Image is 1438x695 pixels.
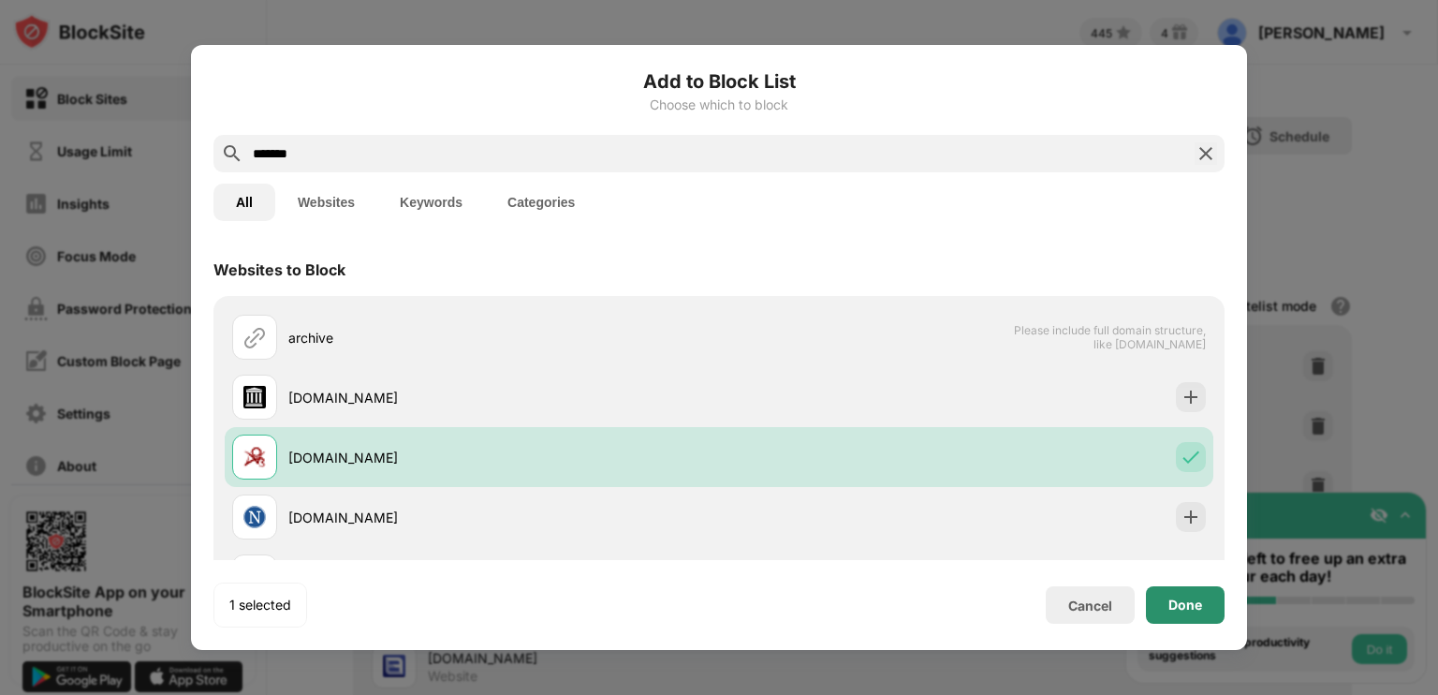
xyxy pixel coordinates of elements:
[1068,598,1112,614] div: Cancel
[213,67,1225,96] h6: Add to Block List
[213,97,1225,112] div: Choose which to block
[1168,598,1202,613] div: Done
[1013,323,1206,351] span: Please include full domain structure, like [DOMAIN_NAME]
[243,386,266,408] img: favicons
[288,508,719,527] div: [DOMAIN_NAME]
[485,184,597,221] button: Categories
[243,506,266,528] img: favicons
[243,326,266,348] img: url.svg
[377,184,485,221] button: Keywords
[288,448,719,467] div: [DOMAIN_NAME]
[288,328,719,347] div: archive
[1195,142,1217,165] img: search-close
[221,142,243,165] img: search.svg
[213,184,275,221] button: All
[288,388,719,407] div: [DOMAIN_NAME]
[229,596,291,614] div: 1 selected
[275,184,377,221] button: Websites
[213,260,345,279] div: Websites to Block
[243,446,266,468] img: favicons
